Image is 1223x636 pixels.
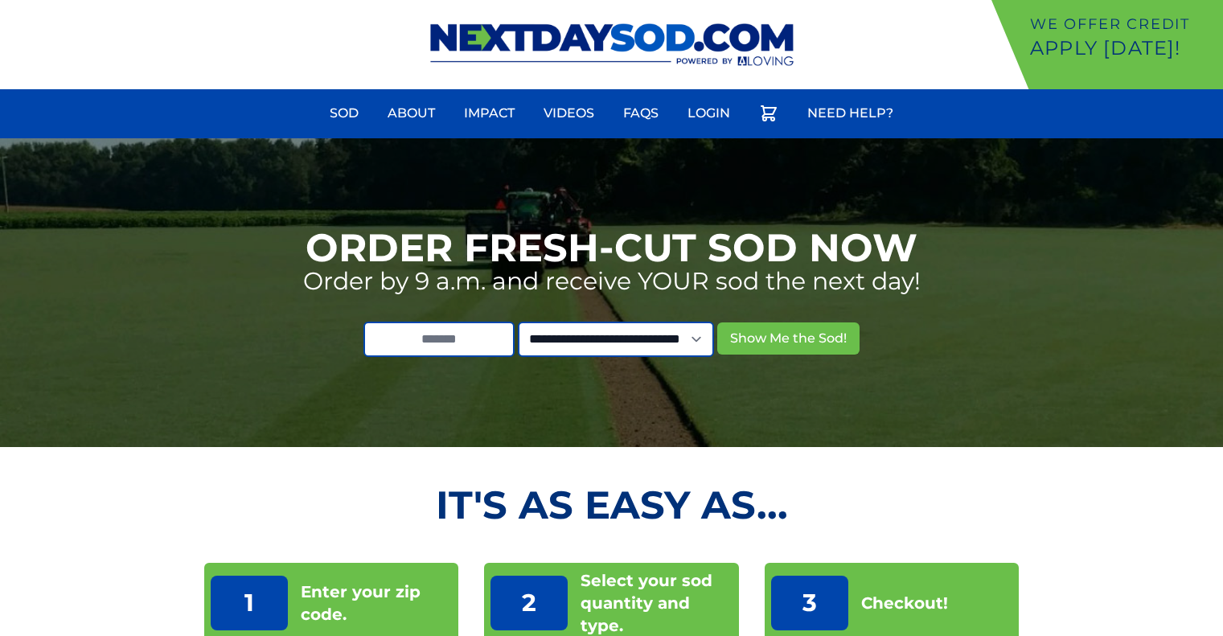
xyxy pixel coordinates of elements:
[303,267,921,296] p: Order by 9 a.m. and receive YOUR sod the next day!
[1030,35,1217,61] p: Apply [DATE]!
[771,576,848,630] p: 3
[614,94,668,133] a: FAQs
[378,94,445,133] a: About
[306,228,917,267] h1: Order Fresh-Cut Sod Now
[1030,13,1217,35] p: We offer Credit
[678,94,740,133] a: Login
[211,576,288,630] p: 1
[301,581,453,626] p: Enter your zip code.
[490,576,568,630] p: 2
[204,486,1020,524] h2: It's as Easy As...
[798,94,903,133] a: Need Help?
[320,94,368,133] a: Sod
[454,94,524,133] a: Impact
[717,322,860,355] button: Show Me the Sod!
[861,592,948,614] p: Checkout!
[534,94,604,133] a: Videos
